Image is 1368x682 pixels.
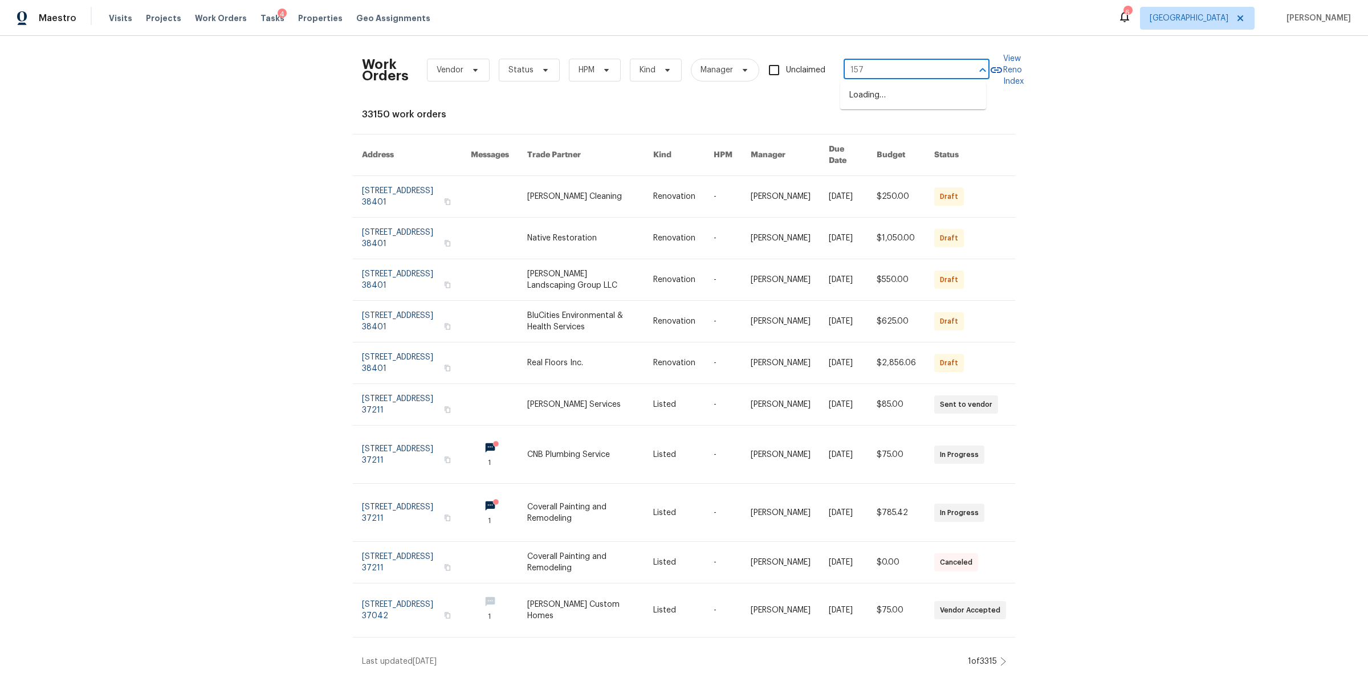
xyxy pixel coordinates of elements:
td: [PERSON_NAME] [742,301,820,342]
th: Messages [462,134,518,176]
th: Trade Partner [518,134,644,176]
div: 1 of 3315 [968,656,997,667]
td: - [705,583,742,638]
div: 33150 work orders [362,109,1006,120]
td: [PERSON_NAME] [742,218,820,259]
td: - [705,342,742,384]
td: Renovation [644,176,705,218]
button: Copy Address [442,405,453,415]
button: Copy Address [442,321,453,332]
button: Copy Address [442,610,453,620]
div: Loading… [840,81,986,109]
td: Listed [644,384,705,426]
span: [DATE] [413,658,437,665]
button: Copy Address [442,238,453,248]
td: Coverall Painting and Remodeling [518,542,644,583]
td: - [705,426,742,484]
td: Renovation [644,259,705,301]
input: Enter in an address [844,62,958,79]
span: HPM [579,64,595,76]
span: Unclaimed [786,64,825,76]
td: Renovation [644,218,705,259]
span: Properties [298,13,343,24]
td: Native Restoration [518,218,644,259]
button: Copy Address [442,455,453,465]
td: [PERSON_NAME] [742,426,820,484]
th: HPM [705,134,742,176]
td: Listed [644,484,705,542]
td: CNB Plumbing Service [518,426,644,484]
th: Address [353,134,462,176]
span: Maestro [39,13,76,24]
span: [GEOGRAPHIC_DATA] [1150,13,1228,24]
td: Renovation [644,342,705,384]
td: Listed [644,426,705,484]
th: Due Date [820,134,868,176]
button: Copy Address [442,280,453,290]
td: [PERSON_NAME] Cleaning [518,176,644,218]
td: - [705,484,742,542]
span: Vendor [437,64,463,76]
td: BluCities Environmental & Health Services [518,301,644,342]
td: Listed [644,542,705,583]
span: Status [508,64,534,76]
td: Listed [644,583,705,638]
td: [PERSON_NAME] [742,342,820,384]
td: Coverall Painting and Remodeling [518,484,644,542]
span: Kind [640,64,655,76]
td: [PERSON_NAME] Services [518,384,644,426]
span: [PERSON_NAME] [1282,13,1351,24]
span: Geo Assignments [356,13,430,24]
td: [PERSON_NAME] [742,583,820,638]
a: View Reno Index [990,53,1024,87]
th: Kind [644,134,705,176]
th: Manager [742,134,820,176]
th: Status [925,134,1015,176]
td: - [705,384,742,426]
td: Real Floors Inc. [518,342,644,384]
td: [PERSON_NAME] [742,384,820,426]
td: - [705,301,742,342]
td: - [705,176,742,218]
th: Budget [868,134,925,176]
span: Tasks [260,14,284,22]
td: - [705,218,742,259]
h2: Work Orders [362,59,409,81]
div: 6 [1123,7,1131,18]
div: 4 [278,9,287,20]
button: Close [975,62,991,78]
span: Manager [701,64,733,76]
td: - [705,259,742,301]
td: [PERSON_NAME] Landscaping Group LLC [518,259,644,301]
span: Projects [146,13,181,24]
button: Copy Address [442,197,453,207]
td: [PERSON_NAME] Custom Homes [518,583,644,638]
td: [PERSON_NAME] [742,259,820,301]
td: - [705,542,742,583]
span: Work Orders [195,13,247,24]
td: [PERSON_NAME] [742,484,820,542]
button: Copy Address [442,562,453,573]
div: Last updated [362,656,964,667]
span: Visits [109,13,132,24]
td: Renovation [644,301,705,342]
button: Copy Address [442,363,453,373]
td: [PERSON_NAME] [742,176,820,218]
td: [PERSON_NAME] [742,542,820,583]
button: Copy Address [442,513,453,523]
